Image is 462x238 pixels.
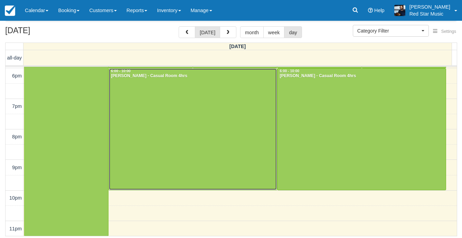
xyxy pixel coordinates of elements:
button: day [284,26,302,38]
a: 6:00 - 10:00[PERSON_NAME] - Casual Room 4hrs [109,68,277,191]
p: Red Star Music [409,10,450,17]
span: Settings [441,29,456,34]
span: 6pm [12,73,22,79]
button: [DATE] [195,26,220,38]
span: 8pm [12,134,22,139]
div: [PERSON_NAME] - Casual Room 4hrs [279,73,444,79]
span: 9pm [12,165,22,170]
span: 11pm [9,226,22,231]
span: 6:00 - 10:00 [280,69,299,73]
button: Settings [429,27,460,37]
h2: [DATE] [5,26,93,39]
span: Category Filter [357,27,420,34]
p: [PERSON_NAME] [409,3,450,10]
a: 6:00 - 10:00[PERSON_NAME] - Casual Room 4hrs [277,68,446,191]
span: 6:00 - 10:00 [111,69,131,73]
i: Help [368,8,373,13]
span: 10pm [9,195,22,201]
img: A1 [394,5,405,16]
img: checkfront-main-nav-mini-logo.png [5,6,15,16]
span: [DATE] [229,44,246,49]
span: all-day [7,55,22,61]
span: Help [374,8,385,13]
button: month [240,26,264,38]
button: week [263,26,285,38]
span: 7pm [12,103,22,109]
div: [PERSON_NAME] - Casual Room 4hrs [111,73,275,79]
button: Category Filter [353,25,429,37]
